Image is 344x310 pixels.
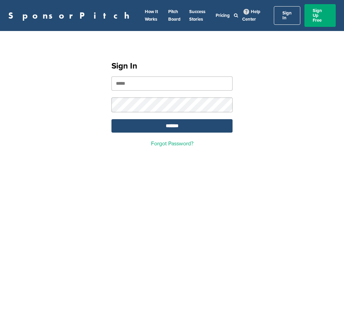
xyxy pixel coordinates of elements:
a: Sign In [274,6,300,25]
a: How It Works [145,9,158,22]
a: Sign Up Free [304,4,336,27]
h1: Sign In [111,60,233,72]
a: Forgot Password? [151,140,193,147]
a: Help Center [242,8,260,23]
a: Pitch Board [168,9,181,22]
a: Success Stories [189,9,205,22]
a: SponsorPitch [8,11,134,20]
a: Pricing [216,13,230,18]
